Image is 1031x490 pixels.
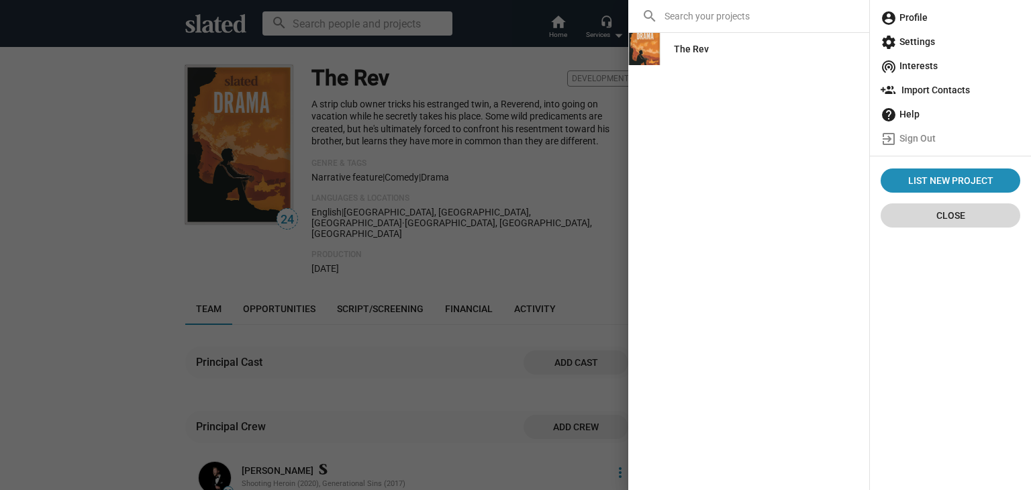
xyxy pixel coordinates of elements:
[881,203,1020,228] button: Close
[881,34,897,50] mat-icon: settings
[875,30,1026,54] a: Settings
[891,203,1010,228] span: Close
[881,54,1020,78] span: Interests
[663,37,720,61] a: The Rev
[875,54,1026,78] a: Interests
[628,33,660,65] img: The Rev
[886,168,1015,193] span: List New Project
[881,102,1020,126] span: Help
[881,58,897,75] mat-icon: wifi_tethering
[674,37,709,61] div: The Rev
[881,30,1020,54] span: Settings
[881,5,1020,30] span: Profile
[881,126,1020,150] span: Sign Out
[875,102,1026,126] a: Help
[881,10,897,26] mat-icon: account_circle
[881,78,1020,102] span: Import Contacts
[881,131,897,147] mat-icon: exit_to_app
[881,168,1020,193] a: List New Project
[881,107,897,123] mat-icon: help
[875,5,1026,30] a: Profile
[875,126,1026,150] a: Sign Out
[875,78,1026,102] a: Import Contacts
[642,8,658,24] mat-icon: search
